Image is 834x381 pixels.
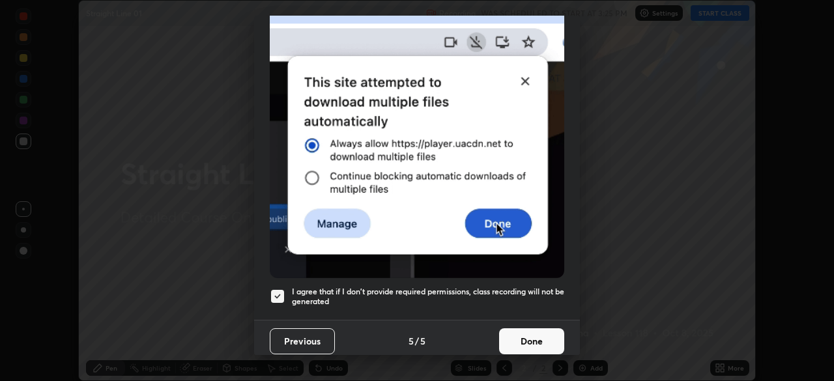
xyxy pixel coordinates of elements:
[292,287,564,307] h5: I agree that if I don't provide required permissions, class recording will not be generated
[499,328,564,354] button: Done
[270,328,335,354] button: Previous
[420,334,425,348] h4: 5
[409,334,414,348] h4: 5
[415,334,419,348] h4: /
